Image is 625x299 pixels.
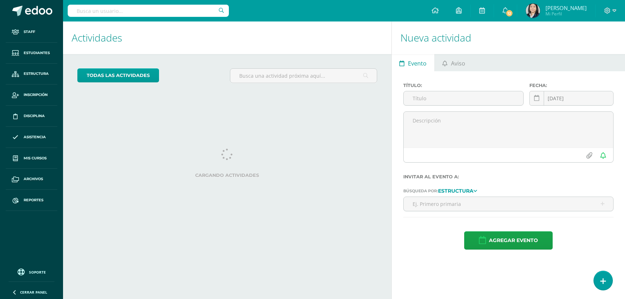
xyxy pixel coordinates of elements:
[24,71,49,77] span: Estructura
[6,64,57,85] a: Estructura
[545,11,587,17] span: Mi Perfil
[529,83,614,88] label: Fecha:
[230,69,376,83] input: Busca una actividad próxima aquí...
[24,134,46,140] span: Asistencia
[6,190,57,211] a: Reportes
[29,270,46,275] span: Soporte
[24,155,47,161] span: Mis cursos
[6,169,57,190] a: Archivos
[6,127,57,148] a: Asistencia
[9,267,54,276] a: Soporte
[68,5,229,17] input: Busca un usuario...
[392,54,434,71] a: Evento
[464,231,553,250] button: Agregar evento
[526,4,540,18] img: ab5b52e538c9069687ecb61632cf326d.png
[24,113,45,119] span: Disciplina
[403,83,524,88] label: Título:
[545,4,587,11] span: [PERSON_NAME]
[24,92,48,98] span: Inscripción
[489,232,538,249] span: Agregar evento
[77,68,159,82] a: todas las Actividades
[72,21,383,54] h1: Actividades
[438,188,473,194] strong: Estructura
[24,29,35,35] span: Staff
[438,188,477,193] a: Estructura
[404,91,523,105] input: Título
[6,106,57,127] a: Disciplina
[6,43,57,64] a: Estudiantes
[24,176,43,182] span: Archivos
[435,54,473,71] a: Aviso
[6,21,57,43] a: Staff
[403,188,438,193] span: Búsqueda por:
[505,9,513,17] span: 12
[77,173,377,178] label: Cargando actividades
[451,55,465,72] span: Aviso
[24,197,43,203] span: Reportes
[6,85,57,106] a: Inscripción
[408,55,427,72] span: Evento
[404,197,613,211] input: Ej. Primero primaria
[400,21,616,54] h1: Nueva actividad
[20,290,47,295] span: Cerrar panel
[6,148,57,169] a: Mis cursos
[403,174,614,179] label: Invitar al evento a:
[530,91,613,105] input: Fecha de entrega
[24,50,50,56] span: Estudiantes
